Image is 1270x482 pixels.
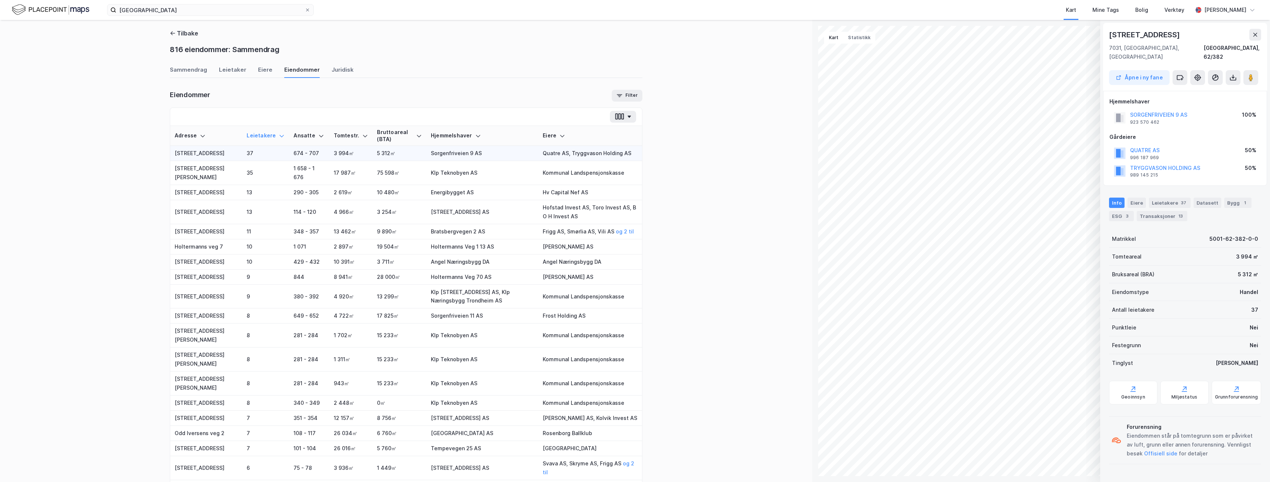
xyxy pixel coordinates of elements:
td: Frost Holding AS [538,308,642,324]
td: Sorgenfriveien 11 AS [426,308,538,324]
input: Søk på adresse, matrikkel, gårdeiere, leietakere eller personer [116,4,305,16]
td: Kommunal Landspensjonskasse [538,161,642,185]
td: 1 311㎡ [329,348,373,372]
td: [STREET_ADDRESS] [170,254,242,270]
td: 844 [289,270,329,285]
td: 75 - 78 [289,456,329,480]
div: Kart [1066,6,1076,14]
td: Odd Iversens veg 2 [170,426,242,441]
div: Miljøstatus [1171,394,1197,400]
div: Bygg [1224,198,1252,208]
div: Transaksjoner [1137,211,1187,221]
td: Bratsbergvegen 2 AS [426,224,538,239]
div: [PERSON_NAME] [1216,359,1258,368]
div: Festegrunn [1112,341,1141,350]
div: Punktleie [1112,323,1136,332]
td: 9 [242,270,289,285]
div: Hjemmelshaver [1109,97,1261,106]
td: 5 312㎡ [373,146,426,161]
td: Holtermanns Veg 1 13 AS [426,239,538,254]
td: Klp Teknobyen AS [426,348,538,372]
div: Tomteareal [1112,252,1142,261]
td: 3 254㎡ [373,200,426,224]
td: 3 711㎡ [373,254,426,270]
td: [STREET_ADDRESS] [170,270,242,285]
td: 380 - 392 [289,285,329,309]
td: 13 [242,185,289,200]
td: [PERSON_NAME] AS [538,239,642,254]
td: 7 [242,411,289,426]
td: 1 658 - 1 676 [289,161,329,185]
td: [STREET_ADDRESS][PERSON_NAME] [170,348,242,372]
div: Eiere [543,132,638,139]
td: 114 - 120 [289,200,329,224]
td: 4 722㎡ [329,308,373,324]
td: Holtermanns Veg 70 AS [426,270,538,285]
td: 2 897㎡ [329,239,373,254]
td: 35 [242,161,289,185]
td: Kommunal Landspensjonskasse [538,348,642,372]
td: 2 619㎡ [329,185,373,200]
td: [STREET_ADDRESS] [170,441,242,456]
td: Klp Teknobyen AS [426,324,538,348]
div: 3 [1123,212,1131,220]
td: 10 480㎡ [373,185,426,200]
td: [STREET_ADDRESS] AS [426,200,538,224]
td: 943㎡ [329,372,373,396]
td: Kommunal Landspensjonskasse [538,396,642,411]
div: Matrikkel [1112,235,1136,243]
td: 19 504㎡ [373,239,426,254]
div: 37 [1251,305,1258,314]
td: 12 157㎡ [329,411,373,426]
td: 101 - 104 [289,441,329,456]
td: [STREET_ADDRESS] [170,185,242,200]
div: Mine Tags [1092,6,1119,14]
td: 7 [242,426,289,441]
div: Verktøy [1164,6,1184,14]
div: Tinglyst [1112,359,1133,368]
div: Eiendomstype [1112,288,1149,297]
td: 351 - 354 [289,411,329,426]
div: Leietaker [219,66,246,78]
button: Åpne i ny fane [1109,70,1170,85]
td: 290 - 305 [289,185,329,200]
td: 2 448㎡ [329,396,373,411]
td: 5 760㎡ [373,441,426,456]
div: [GEOGRAPHIC_DATA], 62/382 [1204,44,1261,61]
div: Frigg AS, Smørlia AS, Vili AS [543,227,638,236]
div: 996 187 969 [1130,155,1159,161]
div: 989 145 215 [1130,172,1158,178]
td: 8 [242,396,289,411]
td: 3 936㎡ [329,456,373,480]
td: 8 [242,308,289,324]
td: [GEOGRAPHIC_DATA] [538,441,642,456]
td: [GEOGRAPHIC_DATA] AS [426,426,538,441]
div: Eiere [1127,198,1146,208]
td: [STREET_ADDRESS] [170,285,242,309]
td: 8 [242,348,289,372]
iframe: Chat Widget [1233,447,1270,482]
td: 4 966㎡ [329,200,373,224]
td: Kommunal Landspensjonskasse [538,372,642,396]
td: 15 233㎡ [373,372,426,396]
td: 281 - 284 [289,348,329,372]
td: 8 [242,324,289,348]
div: [PERSON_NAME] [1204,6,1246,14]
td: 11 [242,224,289,239]
td: Angel Næringsbygg DA [426,254,538,270]
button: Tilbake [170,29,198,38]
td: Angel Næringsbygg DA [538,254,642,270]
td: 10 [242,239,289,254]
td: 17 987㎡ [329,161,373,185]
td: 8 [242,372,289,396]
div: Ansatte [294,132,325,139]
td: [STREET_ADDRESS] [170,396,242,411]
div: ESG [1109,211,1134,221]
td: [PERSON_NAME] AS, Kolvik Invest AS [538,411,642,426]
div: Svava AS, Skryme AS, Frigg AS [543,459,638,477]
td: 1 449㎡ [373,456,426,480]
td: [STREET_ADDRESS] [170,456,242,480]
div: Eiendommen står på tomtegrunn som er påvirket av luft, grunn eller annen forurensning. Vennligst ... [1127,431,1258,458]
td: Klp Teknobyen AS [426,161,538,185]
td: 8 941㎡ [329,270,373,285]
